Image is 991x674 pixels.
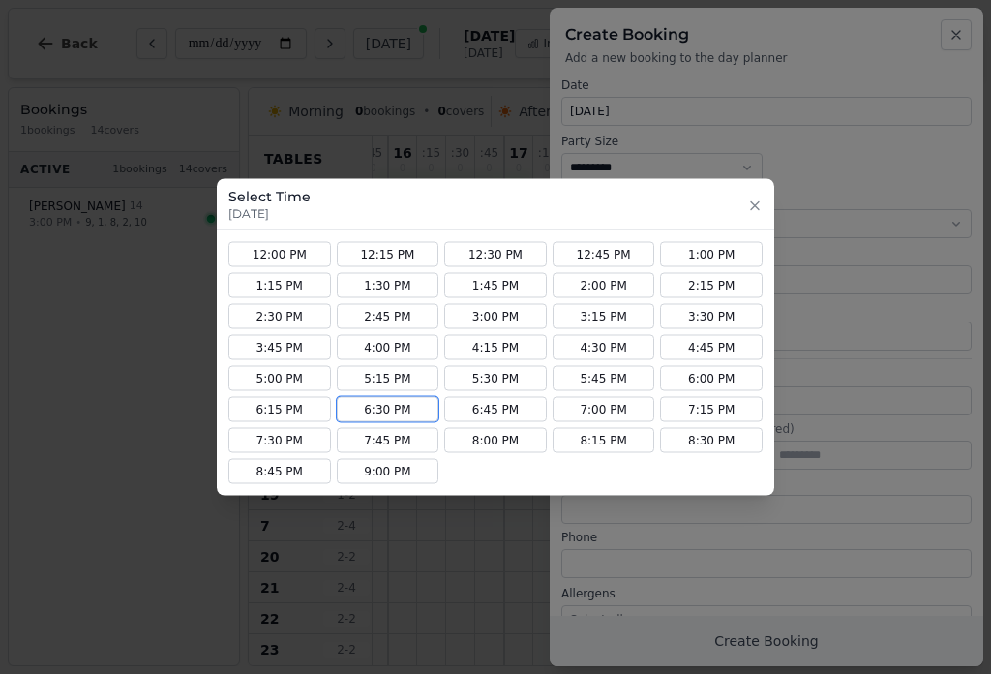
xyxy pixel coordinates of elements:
button: 3:00 PM [444,304,547,329]
button: 1:15 PM [228,273,331,298]
button: 12:00 PM [228,242,331,267]
button: 1:30 PM [337,273,439,298]
button: 3:30 PM [660,304,763,329]
button: 2:45 PM [337,304,439,329]
button: 4:30 PM [553,335,655,360]
button: 8:45 PM [228,459,331,484]
button: 4:45 PM [660,335,763,360]
button: 2:15 PM [660,273,763,298]
button: 8:30 PM [660,428,763,453]
p: [DATE] [228,206,311,222]
button: 1:00 PM [660,242,763,267]
button: 6:00 PM [660,366,763,391]
button: 9:00 PM [337,459,439,484]
button: 5:00 PM [228,366,331,391]
button: 5:30 PM [444,366,547,391]
button: 2:30 PM [228,304,331,329]
button: 3:15 PM [553,304,655,329]
button: 6:15 PM [228,397,331,422]
button: 12:45 PM [553,242,655,267]
button: 5:15 PM [337,366,439,391]
button: 2:00 PM [553,273,655,298]
button: 5:45 PM [553,366,655,391]
button: 12:30 PM [444,242,547,267]
button: 4:00 PM [337,335,439,360]
button: 7:15 PM [660,397,763,422]
button: 7:45 PM [337,428,439,453]
button: 6:30 PM [337,397,439,422]
button: 1:45 PM [444,273,547,298]
button: 3:45 PM [228,335,331,360]
button: 8:00 PM [444,428,547,453]
button: 7:30 PM [228,428,331,453]
button: 4:15 PM [444,335,547,360]
h3: Select Time [228,187,311,206]
button: 6:45 PM [444,397,547,422]
button: 7:00 PM [553,397,655,422]
button: 12:15 PM [337,242,439,267]
button: 8:15 PM [553,428,655,453]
